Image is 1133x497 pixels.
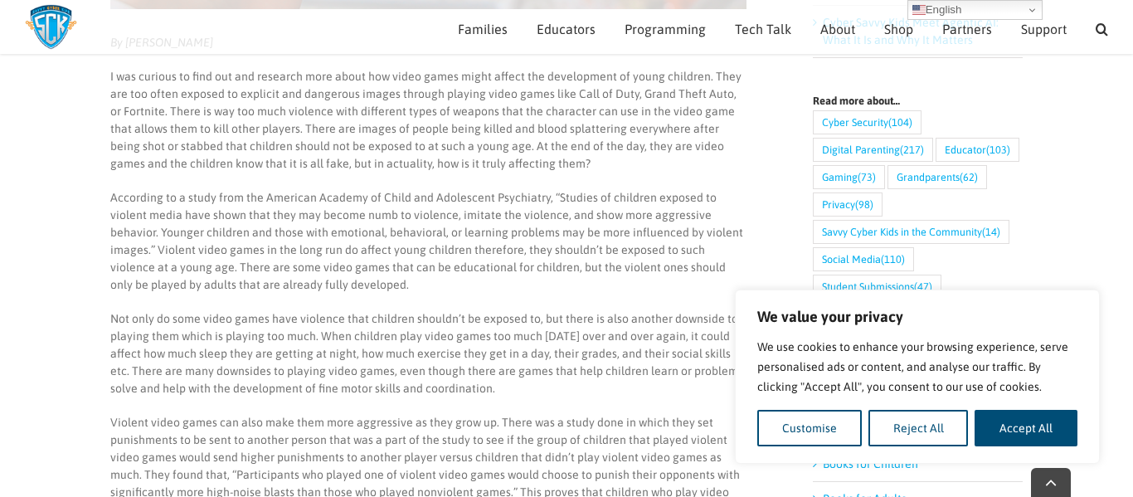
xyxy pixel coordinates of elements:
[110,68,746,173] p: I was curious to find out and research more about how video games might affect the development of...
[858,166,876,188] span: (73)
[942,22,992,36] span: Partners
[813,275,941,299] a: Student Submissions (47 items)
[823,457,918,470] a: Books for Children
[884,22,913,36] span: Shop
[813,165,885,189] a: Gaming (73 items)
[855,193,873,216] span: (98)
[813,220,1009,244] a: Savvy Cyber Kids in the Community (14 items)
[986,139,1010,161] span: (103)
[813,95,1023,106] h4: Read more about…
[914,275,932,298] span: (47)
[936,138,1019,162] a: Educator (103 items)
[900,139,924,161] span: (217)
[1021,22,1067,36] span: Support
[887,165,987,189] a: Grandparents (62 items)
[982,221,1000,243] span: (14)
[625,22,706,36] span: Programming
[757,307,1077,327] p: We value your privacy
[25,4,77,50] img: Savvy Cyber Kids Logo
[960,166,978,188] span: (62)
[868,410,969,446] button: Reject All
[813,138,933,162] a: Digital Parenting (217 items)
[813,110,921,134] a: Cyber Security (104 items)
[757,337,1077,397] p: We use cookies to enhance your browsing experience, serve personalised ads or content, and analys...
[912,3,926,17] img: en
[820,22,855,36] span: About
[110,310,746,397] p: Not only do some video games have violence that children shouldn’t be exposed to, but there is al...
[888,111,912,134] span: (104)
[735,22,791,36] span: Tech Talk
[881,248,905,270] span: (110)
[757,410,862,446] button: Customise
[110,189,746,294] p: According to a study from the American Academy of Child and Adolescent Psychiatry, “Studies of ch...
[813,192,883,217] a: Privacy (98 items)
[975,410,1077,446] button: Accept All
[813,247,914,271] a: Social Media (110 items)
[537,22,596,36] span: Educators
[458,22,508,36] span: Families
